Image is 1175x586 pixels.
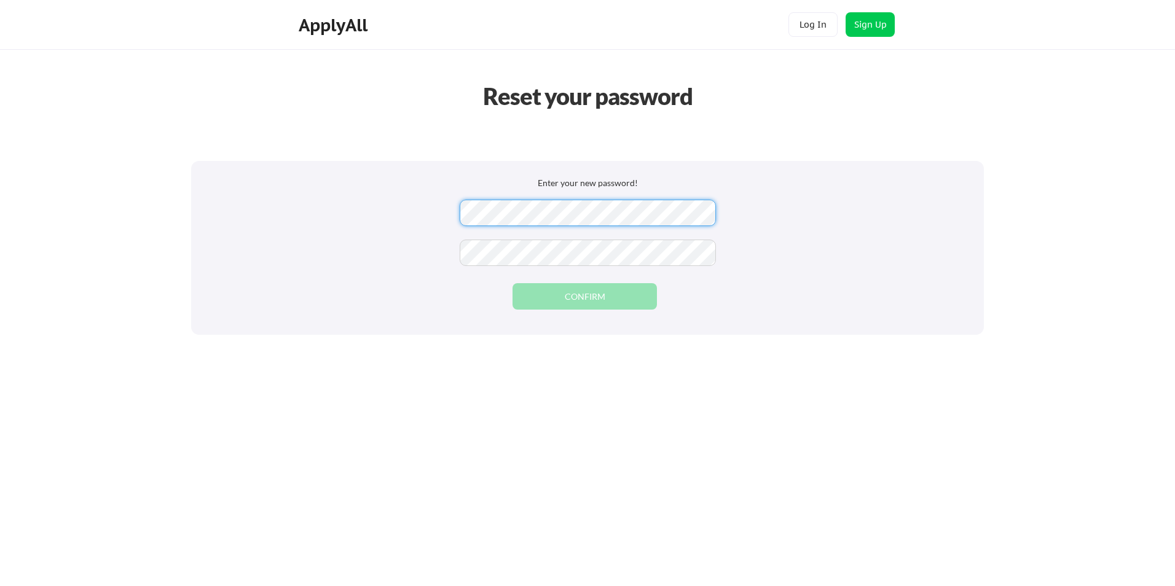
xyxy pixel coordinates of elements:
div: ApplyAll [299,15,371,36]
div: Enter your new password! [216,177,959,189]
button: Sign Up [846,12,895,37]
button: CONFIRM [513,283,657,310]
div: Reset your password [470,79,705,114]
button: Log In [788,12,838,37]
